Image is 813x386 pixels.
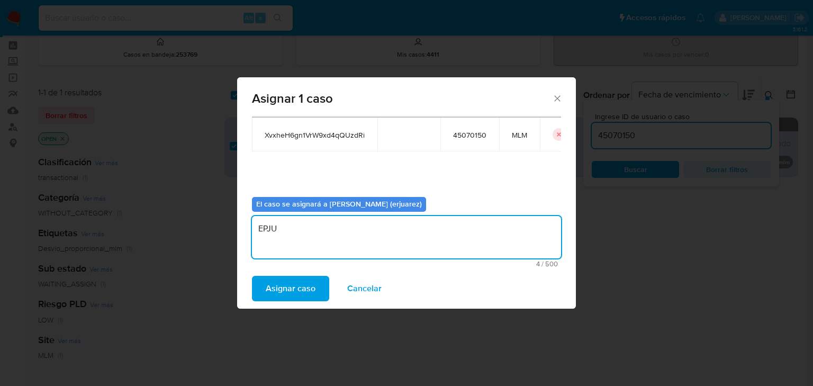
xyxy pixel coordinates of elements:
[333,276,395,301] button: Cancelar
[512,130,527,140] span: MLM
[252,216,561,258] textarea: EPJU
[265,130,365,140] span: XvxheH6gn1VrW9xd4qQUzdRi
[347,277,382,300] span: Cancelar
[252,276,329,301] button: Asignar caso
[266,277,315,300] span: Asignar caso
[552,93,562,103] button: Cerrar ventana
[255,261,558,267] span: Máximo 500 caracteres
[237,77,576,309] div: assign-modal
[553,128,565,141] button: icon-button
[256,199,422,209] b: El caso se asignará a [PERSON_NAME] (erjuarez)
[252,92,552,105] span: Asignar 1 caso
[453,130,486,140] span: 45070150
